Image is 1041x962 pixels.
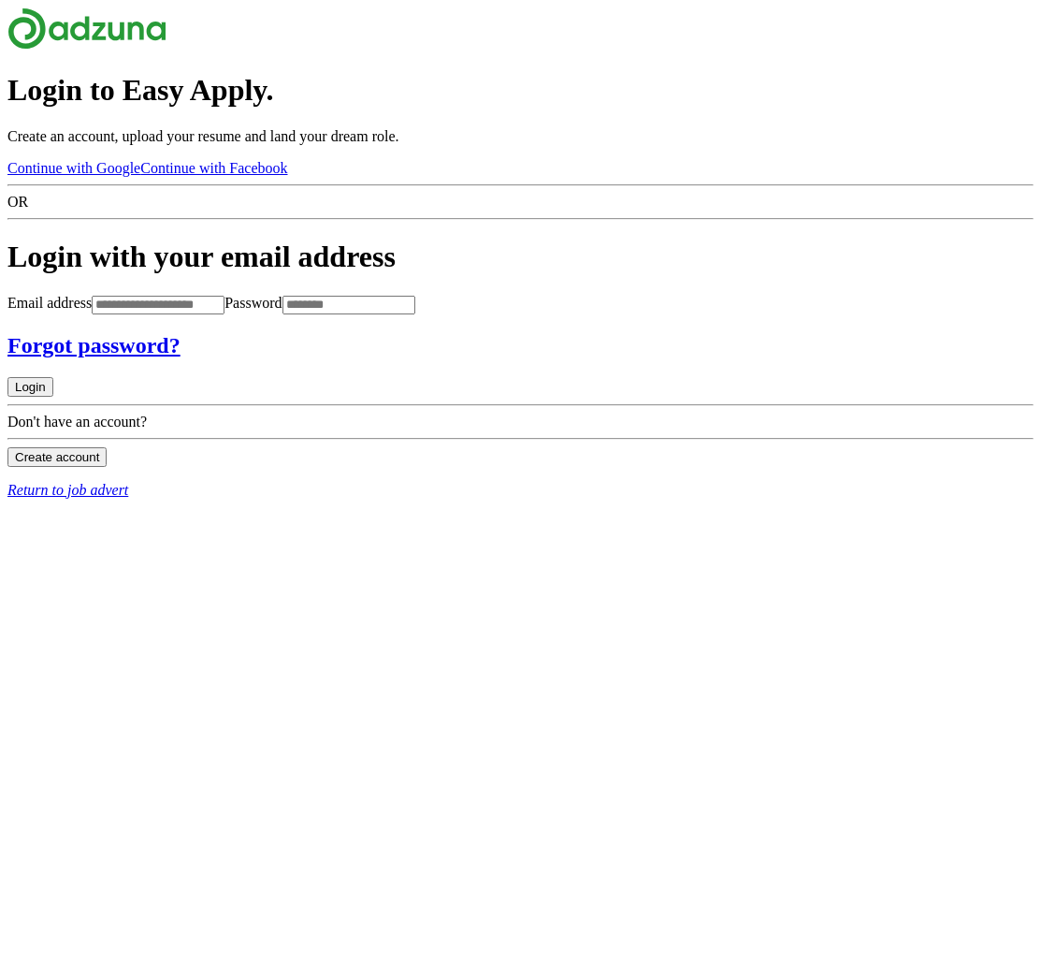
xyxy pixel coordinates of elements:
button: Create account [7,447,107,467]
span: OR [7,194,28,210]
label: Email address [7,295,92,311]
img: Adzuna logo [7,7,166,50]
label: Password [224,295,282,311]
a: Forgot password? [7,333,1034,358]
a: Continue with Google [7,160,140,176]
h1: Login with your email address [7,240,1034,274]
span: Don't have an account? [7,414,147,430]
a: Create account [7,448,107,464]
a: Return to job advert [7,482,1034,499]
button: Login [7,377,53,397]
p: Create an account, upload your resume and land your dream role. [7,128,1034,145]
a: Continue with Facebook [140,160,287,176]
h1: Login to Easy Apply. [7,73,1034,108]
